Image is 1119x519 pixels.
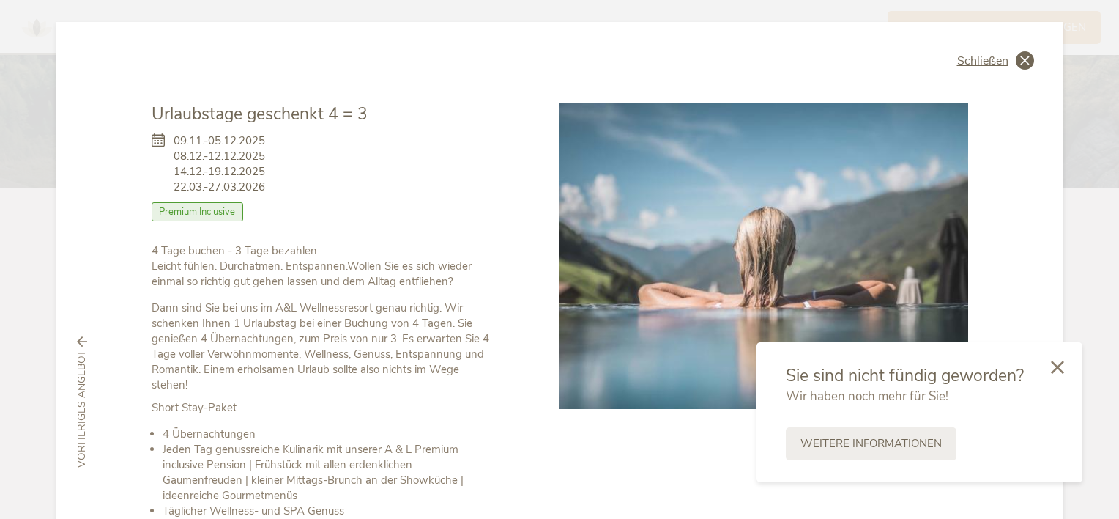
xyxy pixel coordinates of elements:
[152,103,368,125] span: Urlaubstage geschenkt 4 = 3
[152,259,472,289] strong: Wollen Sie es sich wieder einmal so richtig gut gehen lassen und dem Alltag entfliehen?
[152,243,317,258] b: 4 Tage buchen - 3 Tage bezahlen
[152,202,244,221] span: Premium Inclusive
[163,442,494,504] li: Jeden Tag genussreiche Kulinarik mit unserer A & L Premium inclusive Pension | Frühstück mit alle...
[800,436,942,452] span: Weitere Informationen
[75,351,89,468] span: vorheriges Angebot
[786,364,1024,387] span: Sie sind nicht fündig geworden?
[163,427,494,442] li: 4 Übernachtungen
[786,388,948,405] span: Wir haben noch mehr für Sie!
[786,427,956,460] a: Weitere Informationen
[152,301,494,393] p: Dann sind Sie bei uns im A&L Wellnessresort genau richtig. Wir schenken Ihnen 1 Urlaubstag bei ei...
[163,504,494,519] li: Täglicher Wellness- und SPA Genuss
[559,103,968,409] img: Urlaubstage geschenkt 4 = 3
[957,55,1008,67] span: Schließen
[152,400,237,415] strong: Short Stay-Paket
[174,133,265,195] span: 09.11.-05.12.2025 08.12.-12.12.2025 14.12.-19.12.2025 22.03.-27.03.2026
[152,243,494,290] p: Leicht fühlen. Durchatmen. Entspannen.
